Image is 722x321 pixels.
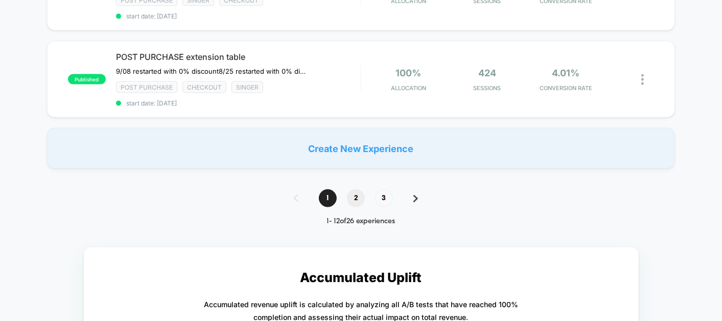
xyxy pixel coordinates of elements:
div: 1 - 12 of 26 experiences [284,218,438,226]
span: CONVERSION RATE [529,84,603,92]
span: Allocation [391,84,426,92]
span: checkout [182,81,226,93]
span: 3 [375,189,393,207]
span: 100% [395,68,421,78]
span: Singer [231,81,263,93]
span: 2 [347,189,365,207]
span: start date: [DATE] [116,99,361,107]
span: start date: [DATE] [116,12,361,20]
span: Sessions [450,84,524,92]
img: pagination forward [413,195,418,202]
span: Post Purchase [116,81,177,93]
p: Accumulated Uplift [300,270,422,286]
span: published [68,74,106,84]
span: 1 [319,189,337,207]
img: close [641,74,644,85]
span: 9/08 restarted with 0% discount﻿8/25 restarted with 0% discount due to Laborday promo [116,67,306,75]
span: 4.01% [552,68,580,78]
span: 424 [478,68,496,78]
span: POST PURCHASE extension table [116,52,361,62]
div: Create New Experience [47,128,675,169]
